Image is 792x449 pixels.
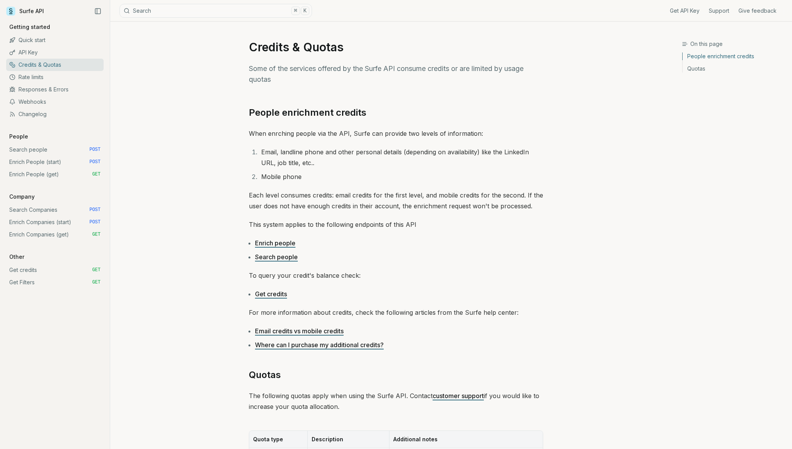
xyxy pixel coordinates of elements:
a: Quick start [6,34,104,46]
p: Some of the services offered by the Surfe API consume credits or are limited by usage quotas [249,63,543,85]
a: Search people [255,253,298,261]
li: Mobile phone [259,171,543,182]
li: Email, landline phone and other personal details (depending on availability) like the LinkedIn UR... [259,147,543,168]
p: For more information about credits, check the following articles from the Surfe help center: [249,307,543,318]
span: POST [89,207,101,213]
a: Enrich People (get) GET [6,168,104,181]
a: Where can I purchase my additional credits? [255,341,384,349]
a: Rate limits [6,71,104,83]
kbd: ⌘ [291,7,300,15]
kbd: K [301,7,309,15]
a: Quotas [683,62,786,73]
h3: On this page [682,40,786,48]
span: GET [92,171,101,177]
button: Collapse Sidebar [92,5,104,17]
a: Give feedback [738,7,777,15]
a: Quotas [249,369,281,381]
a: customer support [433,392,484,400]
p: People [6,133,31,140]
a: Enrich people [255,239,295,247]
a: Get Filters GET [6,276,104,289]
a: API Key [6,46,104,59]
th: Additional notes [389,431,543,448]
p: This system applies to the following endpoints of this API [249,219,543,230]
a: Get credits GET [6,264,104,276]
a: Search people POST [6,143,104,156]
a: Responses & Errors [6,83,104,96]
a: Enrich Companies (start) POST [6,216,104,228]
a: Credits & Quotas [6,59,104,71]
a: Search Companies POST [6,204,104,216]
a: People enrichment credits [249,106,366,119]
span: POST [89,159,101,165]
button: Search⌘K [119,4,312,18]
th: Description [307,431,389,448]
p: Company [6,193,38,201]
a: Enrich People (start) POST [6,156,104,168]
span: GET [92,279,101,285]
p: To query your credit's balance check: [249,270,543,281]
a: Surfe API [6,5,44,17]
a: Changelog [6,108,104,120]
p: Each level consumes credits: email credits for the first level, and mobile credits for the second... [249,190,543,211]
span: POST [89,219,101,225]
span: POST [89,147,101,153]
span: GET [92,267,101,273]
p: Getting started [6,23,53,31]
p: Other [6,253,27,261]
a: Enrich Companies (get) GET [6,228,104,241]
a: Email credits vs mobile credits [255,327,344,335]
p: When enrching people via the API, Surfe can provide two levels of information: [249,128,543,139]
a: Support [709,7,729,15]
th: Quota type [249,431,307,448]
a: Get credits [255,290,287,298]
h1: Credits & Quotas [249,40,543,54]
p: The following quotas apply when using the Surfe API. Contact if you would like to increase your q... [249,390,543,412]
a: Webhooks [6,96,104,108]
a: Get API Key [670,7,700,15]
span: GET [92,231,101,238]
a: People enrichment credits [683,52,786,62]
